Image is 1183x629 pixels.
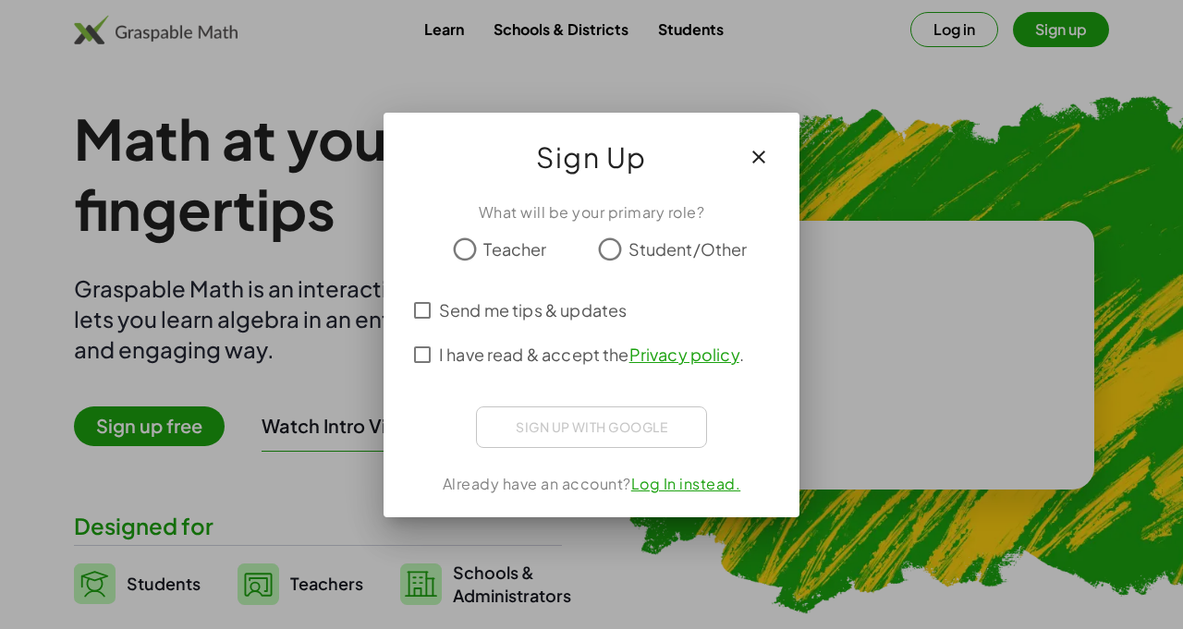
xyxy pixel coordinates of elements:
a: Log In instead. [631,474,741,493]
span: Sign Up [536,135,647,179]
span: Teacher [483,236,546,261]
span: Send me tips & updates [439,297,627,322]
div: Already have an account? [406,473,777,495]
span: Student/Other [628,236,748,261]
span: I have read & accept the . [439,342,744,367]
div: What will be your primary role? [406,201,777,224]
a: Privacy policy [629,344,739,365]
